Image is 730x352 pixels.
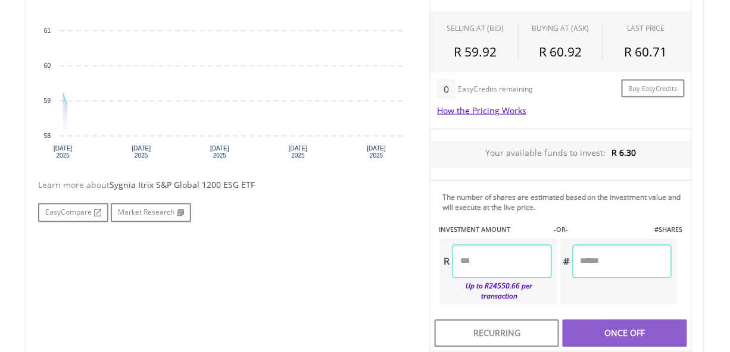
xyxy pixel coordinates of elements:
[54,145,73,159] text: [DATE] 2025
[458,85,534,95] div: EasyCredits remaining
[560,245,573,278] div: #
[289,145,308,159] text: [DATE] 2025
[539,43,582,60] span: R 60.92
[454,43,497,60] span: R 59.92
[563,320,687,347] div: Once Off
[612,147,637,159] span: R 6.30
[655,225,683,235] label: #SHARES
[44,27,51,34] text: 61
[38,203,108,222] a: EasyCompare
[532,23,589,33] span: BUYING AT (ASK)
[210,145,229,159] text: [DATE] 2025
[44,62,51,69] text: 60
[622,80,685,98] a: Buy EasyCredits
[132,145,151,159] text: [DATE] 2025
[554,225,568,235] label: -OR-
[44,98,51,104] text: 59
[439,225,510,235] label: INVESTMENT AMOUNT
[440,245,453,278] div: R
[437,80,456,99] div: 0
[437,105,526,116] a: How the Pricing Works
[367,145,386,159] text: [DATE] 2025
[447,23,504,33] div: SELLING AT (BID)
[110,180,255,191] span: Sygnia Itrix S&P Global 1200 ESG ETF
[430,142,691,168] div: Your available funds to invest:
[625,43,667,60] span: R 60.71
[111,203,191,222] a: Market Research
[44,133,51,139] text: 58
[440,278,552,304] div: Up to R24550.66 per transaction
[38,180,412,191] div: Learn more about
[442,193,687,213] div: The number of shares are estimated based on the investment value and will execute at the live price.
[627,23,665,33] div: LAST PRICE
[435,320,559,347] div: Recurring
